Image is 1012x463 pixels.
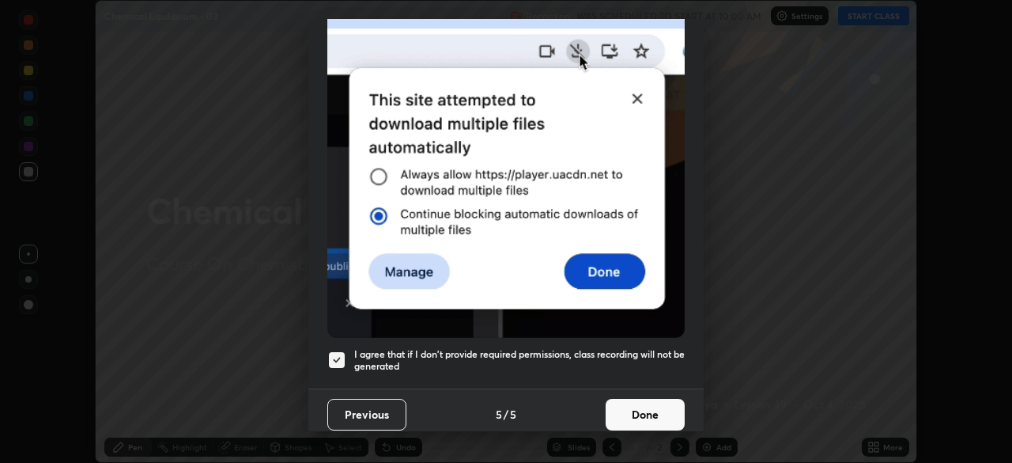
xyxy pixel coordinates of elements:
button: Previous [327,399,406,431]
h4: 5 [510,406,516,423]
button: Done [606,399,685,431]
h5: I agree that if I don't provide required permissions, class recording will not be generated [354,348,685,373]
h4: / [504,406,508,423]
h4: 5 [496,406,502,423]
